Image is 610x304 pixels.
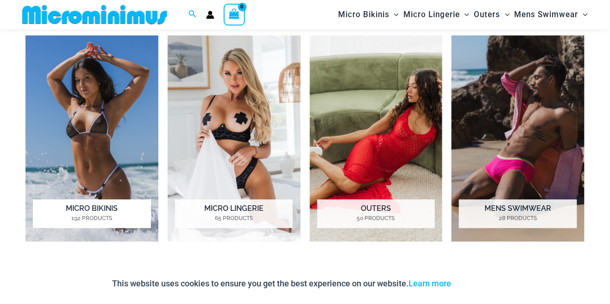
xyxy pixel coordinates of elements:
p: This website uses cookies to ensure you get the best experience on our website. [113,277,452,291]
mark: 192 Products [33,215,151,223]
h2: Micro Lingerie [175,200,293,228]
h2: Outers [317,200,435,228]
a: Account icon link [206,11,214,19]
nav: Site Navigation [334,1,591,28]
a: Micro BikinisMenu ToggleMenu Toggle [336,3,401,26]
span: Menu Toggle [579,3,588,26]
img: MM SHOP LOGO FLAT [19,4,171,25]
a: Search icon link [189,9,197,20]
span: Mens Swimwear [515,3,579,26]
a: Visit product category Micro Bikinis [25,36,158,242]
span: Menu Toggle [390,3,399,26]
img: Outers [310,36,443,242]
mark: 65 Products [175,215,293,223]
a: Visit product category Outers [310,36,443,242]
mark: 50 Products [317,215,435,223]
img: Micro Lingerie [168,36,301,242]
span: Micro Lingerie [403,3,460,26]
img: Micro Bikinis [25,36,158,242]
h2: Micro Bikinis [33,200,151,228]
button: Accept [459,272,498,295]
a: Visit product category Micro Lingerie [168,36,301,242]
span: Micro Bikinis [338,3,390,26]
span: Menu Toggle [460,3,469,26]
a: View Shopping Cart, empty [224,4,245,25]
mark: 28 Products [459,215,577,223]
a: Visit product category Mens Swimwear [452,36,585,242]
h2: Mens Swimwear [459,200,577,228]
a: Mens SwimwearMenu ToggleMenu Toggle [512,3,590,26]
a: OutersMenu ToggleMenu Toggle [472,3,512,26]
span: Menu Toggle [501,3,510,26]
span: Outers [474,3,501,26]
a: Micro LingerieMenu ToggleMenu Toggle [401,3,472,26]
a: Learn more [409,279,452,288]
img: Mens Swimwear [452,36,585,242]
